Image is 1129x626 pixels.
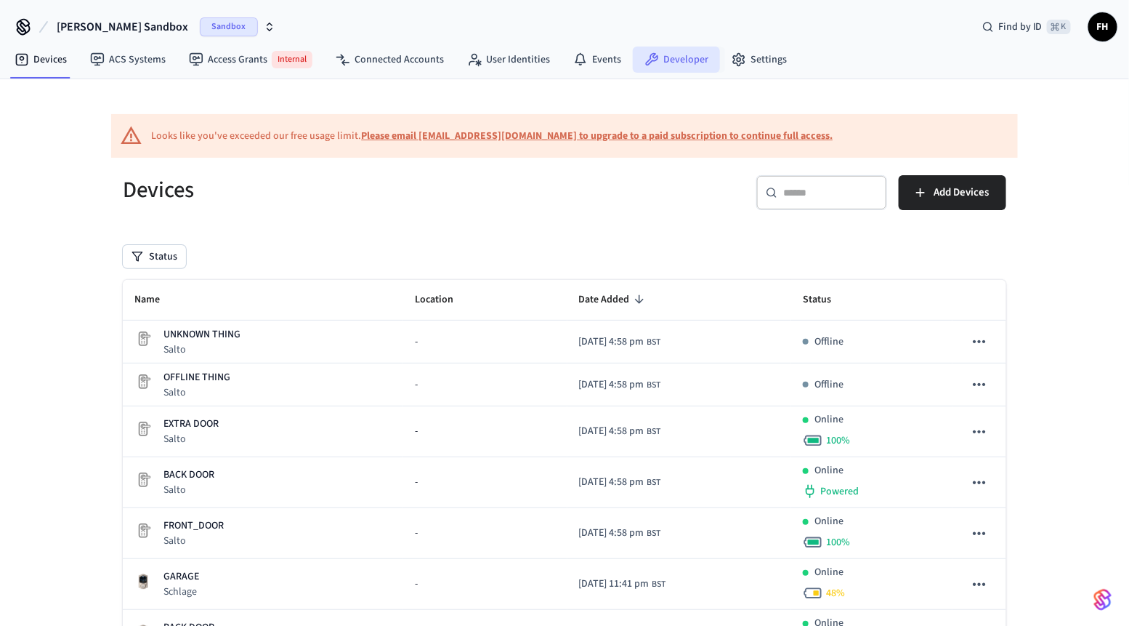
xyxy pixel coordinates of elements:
[934,183,989,202] span: Add Devices
[123,245,186,268] button: Status
[820,484,859,499] span: Powered
[200,17,258,36] span: Sandbox
[579,424,661,439] div: Europe/London
[899,175,1006,210] button: Add Devices
[78,47,177,73] a: ACS Systems
[163,468,214,483] p: BACK DOOR
[579,526,661,541] div: Europe/London
[814,412,843,428] p: Online
[163,585,199,599] p: Schlage
[123,175,556,205] h5: Devices
[652,578,666,591] span: BST
[803,289,850,311] span: Status
[324,47,456,73] a: Connected Accounts
[971,14,1083,40] div: Find by ID⌘ K
[134,330,152,348] img: Placeholder Lock Image
[57,18,188,36] span: [PERSON_NAME] Sandbox
[163,432,219,446] p: Salto
[415,334,418,350] span: -
[647,336,661,349] span: BST
[163,370,230,385] p: OFFLINE THING
[163,385,230,400] p: Salto
[134,522,152,539] img: Placeholder Lock Image
[134,573,152,590] img: Schlage Sense Smart Deadbolt with Camelot Trim, Front
[826,433,850,448] span: 100 %
[415,475,418,490] span: -
[579,577,650,592] span: [DATE] 11:41 pm
[647,527,661,540] span: BST
[134,373,152,390] img: Placeholder Lock Image
[998,20,1043,34] span: Find by ID
[415,289,472,311] span: Location
[163,342,240,357] p: Salto
[1090,14,1116,40] span: FH
[579,377,661,393] div: Europe/London
[814,565,843,580] p: Online
[134,289,179,311] span: Name
[1047,20,1071,34] span: ⌘ K
[1088,12,1117,41] button: FH
[163,327,240,342] p: UNKNOWN THING
[579,475,661,490] div: Europe/London
[720,47,798,73] a: Settings
[163,483,214,497] p: Salto
[814,514,843,529] p: Online
[579,377,644,393] span: [DATE] 4:58 pm
[163,417,219,432] p: EXTRA DOOR
[361,129,833,143] a: Please email [EMAIL_ADDRESS][DOMAIN_NAME] to upgrade to a paid subscription to continue full access.
[415,424,418,439] span: -
[647,379,661,392] span: BST
[814,377,843,393] p: Offline
[151,129,833,144] div: Looks like you've exceeded our free usage limit.
[163,569,199,585] p: GARAGE
[272,51,312,68] span: Internal
[3,47,78,73] a: Devices
[562,47,633,73] a: Events
[826,535,850,550] span: 100 %
[579,526,644,541] span: [DATE] 4:58 pm
[579,289,649,311] span: Date Added
[826,586,845,601] span: 48 %
[579,334,644,350] span: [DATE] 4:58 pm
[647,476,661,489] span: BST
[134,420,152,438] img: Placeholder Lock Image
[415,526,418,541] span: -
[579,577,666,592] div: Europe/London
[163,518,224,534] p: FRONT_DOOR
[579,424,644,439] span: [DATE] 4:58 pm
[579,475,644,490] span: [DATE] 4:58 pm
[633,47,720,73] a: Developer
[163,534,224,548] p: Salto
[579,334,661,350] div: Europe/London
[647,425,661,438] span: BST
[814,463,843,478] p: Online
[456,47,562,73] a: User Identities
[134,471,152,489] img: Placeholder Lock Image
[814,334,843,350] p: Offline
[1094,588,1112,611] img: SeamLogoGradient.69752ec5.svg
[415,577,418,592] span: -
[415,377,418,393] span: -
[177,45,324,74] a: Access GrantsInternal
